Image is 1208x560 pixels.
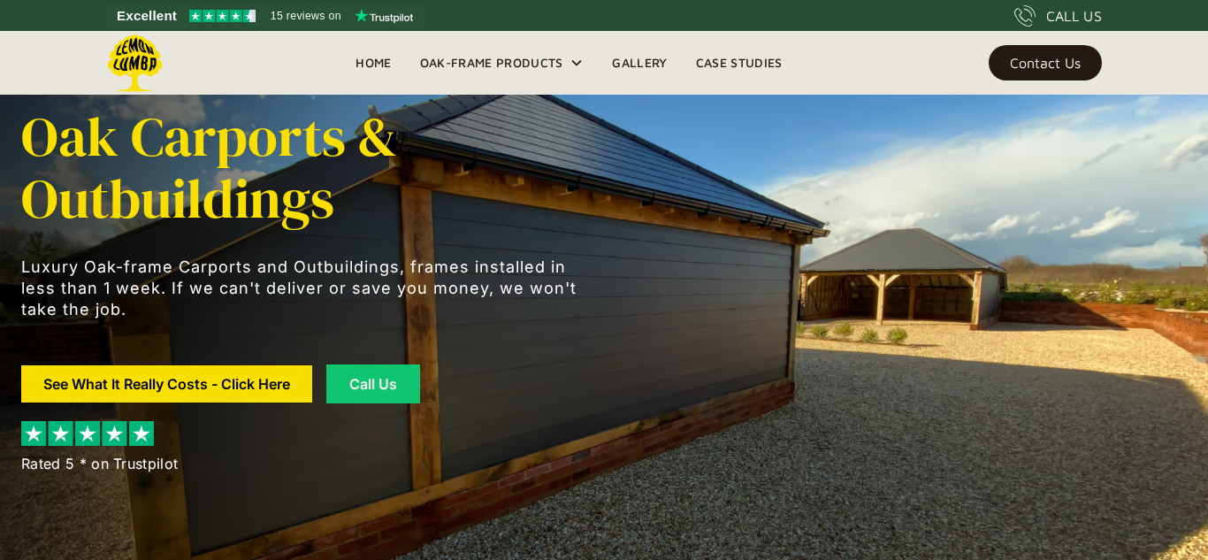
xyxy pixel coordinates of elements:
a: Call Us [326,364,420,403]
img: Trustpilot 4.5 stars [189,10,256,22]
div: CALL US [1046,5,1102,27]
a: Contact Us [989,45,1102,81]
a: Gallery [598,50,681,76]
a: Case Studies [682,50,797,76]
img: Trustpilot logo [355,9,413,23]
a: See What It Really Costs - Click Here [21,365,312,403]
h1: Oak Carports & Outbuildings [21,106,587,230]
span: 15 reviews on [271,5,341,27]
div: Call Us [348,377,398,391]
div: Rated 5 * on Trustpilot [21,453,178,474]
a: See Lemon Lumba reviews on Trustpilot [106,4,425,28]
a: CALL US [1014,5,1102,27]
div: Contact Us [1010,57,1081,69]
div: Oak-Frame Products [406,31,599,95]
a: Home [341,50,405,76]
p: Luxury Oak-frame Carports and Outbuildings, frames installed in less than 1 week. If we can't del... [21,257,587,320]
div: Oak-Frame Products [420,52,563,73]
span: Excellent [117,5,177,27]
